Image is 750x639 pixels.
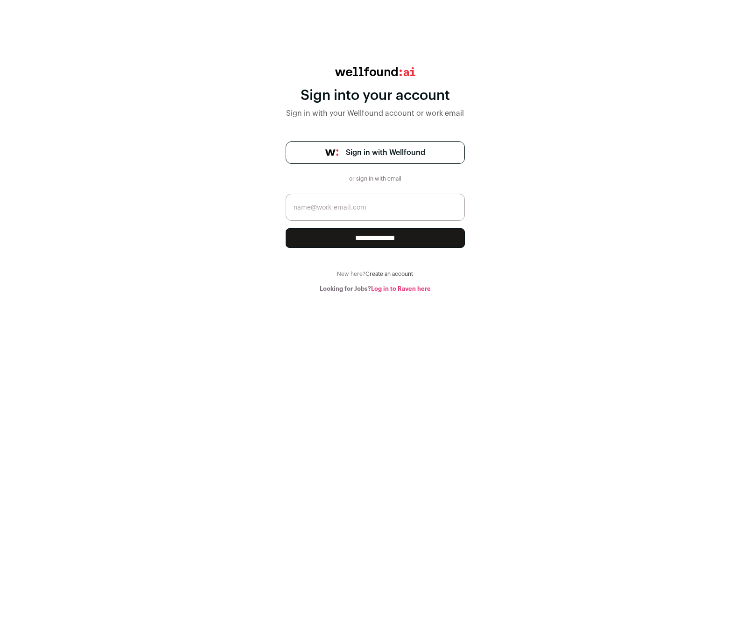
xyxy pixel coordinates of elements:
[335,67,415,76] img: wellfound:ai
[365,271,413,277] a: Create an account
[286,194,465,221] input: name@work-email.com
[286,285,465,293] div: Looking for Jobs?
[371,286,431,292] a: Log in to Raven here
[325,149,338,156] img: wellfound-symbol-flush-black-fb3c872781a75f747ccb3a119075da62bfe97bd399995f84a933054e44a575c4.png
[286,108,465,119] div: Sign in with your Wellfound account or work email
[286,87,465,104] div: Sign into your account
[286,270,465,278] div: New here?
[345,175,405,183] div: or sign in with email
[346,147,425,158] span: Sign in with Wellfound
[286,141,465,164] a: Sign in with Wellfound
